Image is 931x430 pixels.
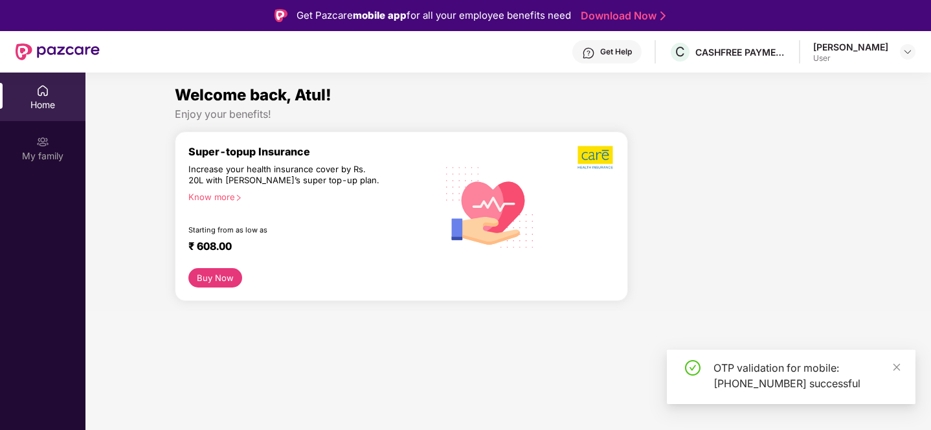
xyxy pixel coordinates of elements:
[175,107,842,121] div: Enjoy your benefits!
[188,268,242,288] button: Buy Now
[188,192,429,201] div: Know more
[353,9,407,21] strong: mobile app
[675,44,685,60] span: C
[188,164,381,187] div: Increase your health insurance cover by Rs. 20L with [PERSON_NAME]’s super top-up plan.
[578,145,614,170] img: b5dec4f62d2307b9de63beb79f102df3.png
[188,240,424,255] div: ₹ 608.00
[36,135,49,148] img: svg+xml;base64,PHN2ZyB3aWR0aD0iMjAiIGhlaWdodD0iMjAiIHZpZXdCb3g9IjAgMCAyMCAyMCIgZmlsbD0ibm9uZSIgeG...
[188,145,437,158] div: Super-topup Insurance
[581,9,662,23] a: Download Now
[813,41,888,53] div: [PERSON_NAME]
[582,47,595,60] img: svg+xml;base64,PHN2ZyBpZD0iSGVscC0zMngzMiIgeG1sbnM9Imh0dHA6Ly93d3cudzMub3JnLzIwMDAvc3ZnIiB3aWR0aD...
[235,194,242,201] span: right
[188,225,382,234] div: Starting from as low as
[903,47,913,57] img: svg+xml;base64,PHN2ZyBpZD0iRHJvcGRvd24tMzJ4MzIiIHhtbG5zPSJodHRwOi8vd3d3LnczLm9yZy8yMDAwL3N2ZyIgd2...
[36,84,49,97] img: svg+xml;base64,PHN2ZyBpZD0iSG9tZSIgeG1sbnM9Imh0dHA6Ly93d3cudzMub3JnLzIwMDAvc3ZnIiB3aWR0aD0iMjAiIG...
[660,9,666,23] img: Stroke
[175,85,331,104] span: Welcome back, Atul!
[600,47,632,57] div: Get Help
[695,46,786,58] div: CASHFREE PAYMENTS INDIA PVT. LTD.
[685,360,701,376] span: check-circle
[713,360,900,391] div: OTP validation for mobile: [PHONE_NUMBER] successful
[437,152,544,260] img: svg+xml;base64,PHN2ZyB4bWxucz0iaHR0cDovL3d3dy53My5vcmcvMjAwMC9zdmciIHhtbG5zOnhsaW5rPSJodHRwOi8vd3...
[892,363,901,372] span: close
[297,8,571,23] div: Get Pazcare for all your employee benefits need
[275,9,287,22] img: Logo
[813,53,888,63] div: User
[16,43,100,60] img: New Pazcare Logo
